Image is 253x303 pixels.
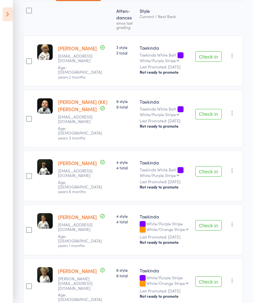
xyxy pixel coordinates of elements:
div: Taekinda [140,267,190,274]
span: 4 total [116,219,134,225]
div: White/Purple Stripe [140,276,190,287]
button: Check in [195,220,222,231]
div: Not ready to promote [140,185,190,190]
div: Taekinda White Belt [140,168,190,178]
img: image1757716568.png [37,45,53,60]
span: Age: [DEMOGRAPHIC_DATA] years 3 months [58,126,102,141]
small: Last Promoted: [DATE] [140,180,190,184]
div: Not ready to promote [140,124,190,129]
span: 3 style [116,45,134,50]
small: Last Promoted: [DATE] [140,119,190,123]
img: image1755297093.png [37,160,53,175]
div: White/Orange Stripe [147,227,185,232]
div: Not ready to promote [140,70,190,75]
span: 8 style [116,267,134,273]
div: Not ready to promote [140,240,190,245]
div: White/Purple Stripe [140,173,176,178]
span: Age: [DEMOGRAPHIC_DATA] years 6 months [58,180,102,195]
div: Style [137,5,193,33]
img: image1747435068.png [37,267,53,283]
small: Last Promoted: [DATE] [140,65,190,69]
div: Atten­dances [114,5,137,33]
small: Sophiepbrown1992@gmail.com [58,169,101,178]
span: 4 style [116,214,134,219]
a: [PERSON_NAME] [58,160,97,167]
a: [PERSON_NAME] [58,214,97,221]
div: White/Purple Stripe [140,59,176,63]
a: [PERSON_NAME] [58,45,97,52]
div: White/Orange Stripe [147,281,185,286]
small: Last Promoted: [DATE] [140,289,190,293]
div: White/Purple Stripe [140,113,176,117]
div: Current / Next Rank [140,14,190,19]
span: 9 total [116,104,134,110]
button: Check in [195,109,222,120]
div: Taekinda [140,99,190,105]
span: 3 total [116,50,134,56]
button: Check in [195,166,222,177]
div: since last grading [116,21,134,30]
small: Last Promoted: [DATE] [140,235,190,240]
div: White/Purple Stripe [140,222,190,233]
small: minak@outlook.com.au [58,115,101,124]
div: Taekinda [140,160,190,166]
div: Not ready to promote [140,294,190,299]
span: 9 style [116,99,134,104]
span: 8 total [116,273,134,279]
a: [PERSON_NAME] [58,268,97,275]
div: Taekinda [140,45,190,51]
span: Age: [DEMOGRAPHIC_DATA] years 1 months [58,234,102,249]
span: Age: [DEMOGRAPHIC_DATA] years 2 months [58,65,102,80]
small: ella.vanmeeuwen@hotmail.com [58,277,101,291]
img: image1754088452.png [37,99,53,114]
div: Taekinda White Belt [140,107,190,117]
small: braeden.prescott@gmail.com [58,54,101,63]
a: [PERSON_NAME] (KK) [PERSON_NAME] [58,99,107,113]
img: image1747435107.png [37,214,53,229]
div: Taekinda [140,214,190,220]
small: rgrant@davidjones.com.au [58,223,101,232]
span: 4 style [116,160,134,165]
button: Check in [195,52,222,62]
span: 4 total [116,165,134,171]
div: Taekinda White Belt [140,53,190,63]
button: Check in [195,277,222,287]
